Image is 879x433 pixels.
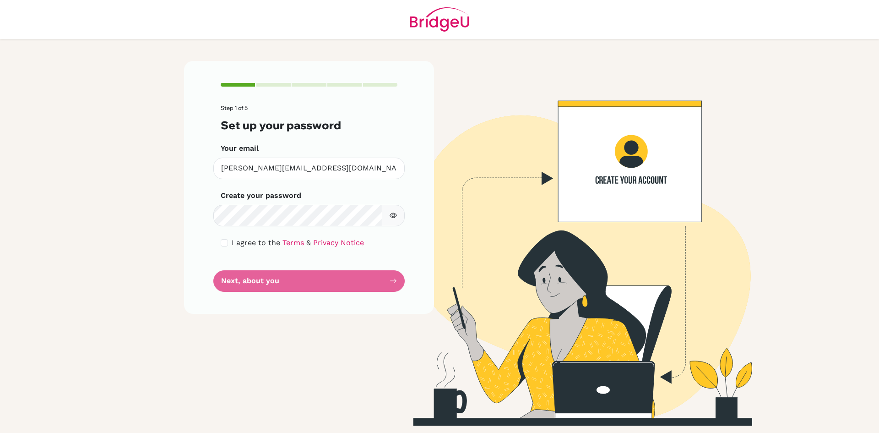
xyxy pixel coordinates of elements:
a: Privacy Notice [313,238,364,247]
span: I agree to the [232,238,280,247]
img: Create your account [309,61,831,426]
label: Create your password [221,190,301,201]
input: Insert your email* [213,158,405,179]
h3: Set up your password [221,119,397,132]
a: Terms [282,238,304,247]
span: Step 1 of 5 [221,104,248,111]
span: & [306,238,311,247]
label: Your email [221,143,259,154]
